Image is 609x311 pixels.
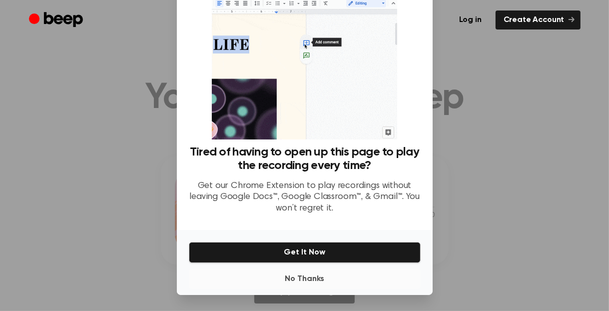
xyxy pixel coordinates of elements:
[189,145,421,172] h3: Tired of having to open up this page to play the recording every time?
[451,10,490,29] a: Log in
[189,242,421,263] button: Get It Now
[189,180,421,214] p: Get our Chrome Extension to play recordings without leaving Google Docs™, Google Classroom™, & Gm...
[189,269,421,289] button: No Thanks
[496,10,581,29] a: Create Account
[29,10,85,30] a: Beep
